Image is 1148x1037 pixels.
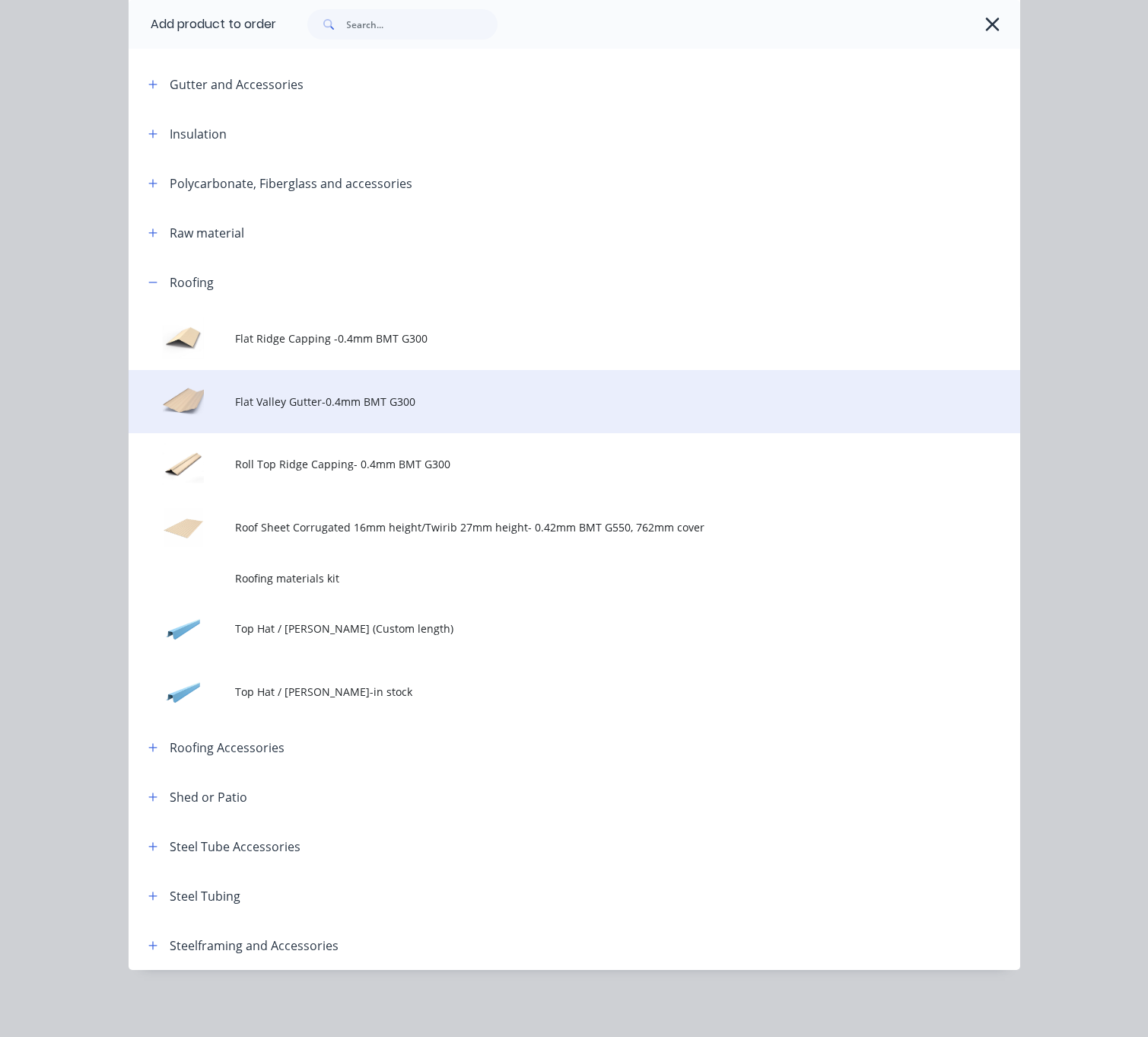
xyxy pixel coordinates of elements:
div: Steel Tubing [170,887,241,905]
div: Insulation [170,125,227,143]
div: Polycarbonate, Fiberglass and accessories [170,174,413,193]
div: Shed or Patio [170,788,248,806]
span: Roll Top Ridge Capping- 0.4mm BMT G300 [235,456,863,472]
span: Roofing materials kit [235,570,863,586]
div: Steel Tube Accessories [170,838,301,856]
span: Top Hat / [PERSON_NAME] (Custom length) [235,621,863,637]
div: Roofing Accessories [170,739,285,757]
span: Flat Valley Gutter-0.4mm BMT G300 [235,394,863,410]
span: Flat Ridge Capping -0.4mm BMT G300 [235,330,863,346]
span: Roof Sheet Corrugated 16mm height/Twirib 27mm height- 0.42mm BMT G550, 762mm cover [235,519,863,535]
div: Steelframing and Accessories [170,936,339,955]
div: Raw material [170,224,245,242]
input: Search... [347,9,498,40]
span: Top Hat / [PERSON_NAME]-in stock [235,684,863,700]
div: Gutter and Accessories [170,75,304,94]
div: Roofing [170,273,215,292]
